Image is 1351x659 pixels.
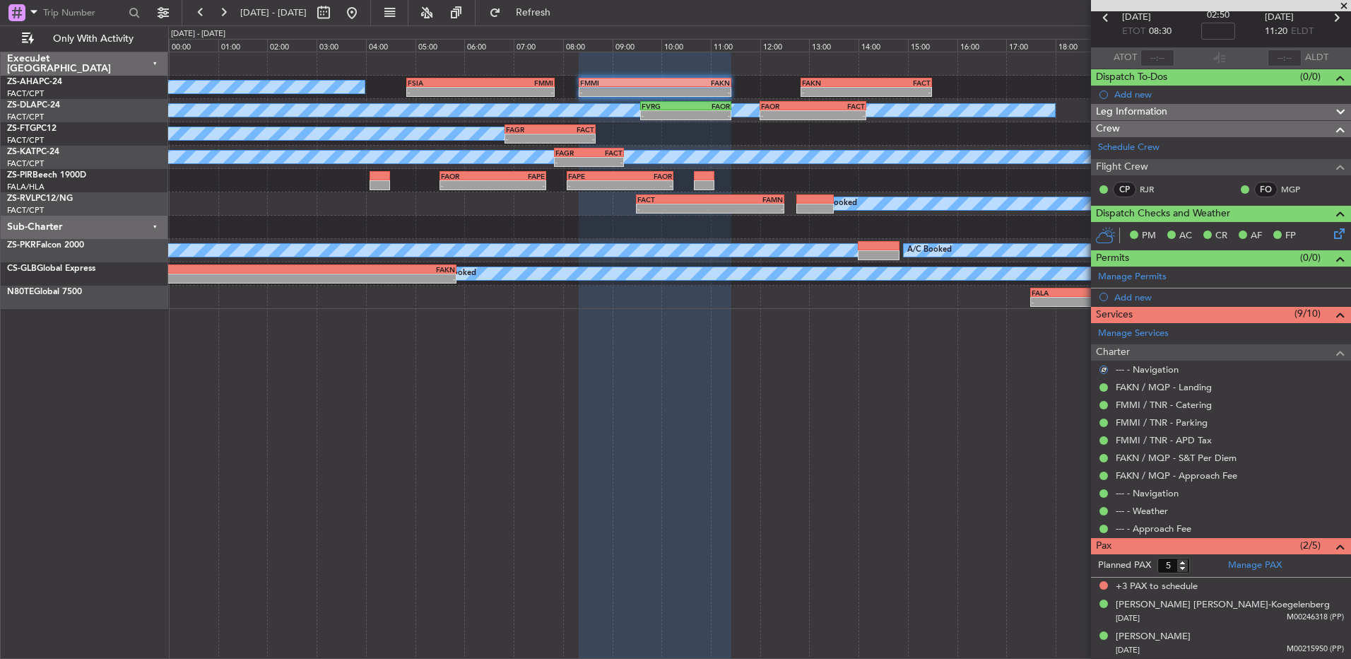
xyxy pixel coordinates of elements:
[813,111,866,119] div: -
[1098,141,1160,155] a: Schedule Crew
[957,39,1007,52] div: 16:00
[620,181,672,189] div: -
[1096,250,1129,267] span: Permits
[589,158,623,166] div: -
[7,88,44,99] a: FACT/CPT
[514,39,563,52] div: 07:00
[685,102,729,110] div: FAOR
[1116,399,1212,411] a: FMMI / TNR - Catering
[506,125,550,134] div: FAGR
[802,78,866,87] div: FAKN
[1116,363,1179,375] a: --- - Navigation
[1294,306,1321,321] span: (9/10)
[642,111,685,119] div: -
[7,101,37,110] span: ZS-DLA
[7,288,34,296] span: N80TE
[1098,270,1167,284] a: Manage Permits
[441,181,493,189] div: -
[1096,344,1130,361] span: Charter
[267,39,317,52] div: 02:00
[908,39,957,52] div: 15:00
[1114,88,1344,100] div: Add new
[37,34,149,44] span: Only With Activity
[7,194,73,203] a: ZS-RVLPC12/NG
[7,135,44,146] a: FACT/CPT
[568,181,620,189] div: -
[1142,229,1156,243] span: PM
[415,39,465,52] div: 05:00
[580,88,655,96] div: -
[580,78,655,87] div: FMMI
[809,39,859,52] div: 13:00
[1116,487,1179,499] a: --- - Navigation
[7,288,82,296] a: N80TEGlobal 7500
[1149,25,1172,39] span: 08:30
[550,125,594,134] div: FACT
[866,78,931,87] div: FACT
[866,88,931,96] div: -
[555,158,589,166] div: -
[1113,182,1136,197] div: CP
[1254,182,1278,197] div: FO
[16,28,153,50] button: Only With Activity
[7,148,36,156] span: ZS-KAT
[907,240,952,261] div: A/C Booked
[1116,434,1212,446] a: FMMI / TNR - APD Tax
[1116,598,1330,612] div: [PERSON_NAME] [PERSON_NAME]-Koegelenberg
[1122,11,1151,25] span: [DATE]
[563,39,613,52] div: 08:00
[240,6,307,19] span: [DATE] - [DATE]
[7,78,39,86] span: ZS-AHA
[1228,559,1282,573] a: Manage PAX
[711,39,760,52] div: 11:00
[1287,612,1344,624] span: M00246318 (PP)
[7,158,44,169] a: FACT/CPT
[550,134,594,143] div: -
[7,264,95,273] a: CS-GLBGlobal Express
[1056,39,1105,52] div: 18:00
[366,39,415,52] div: 04:00
[1265,11,1294,25] span: [DATE]
[1116,416,1208,428] a: FMMI / TNR - Parking
[7,112,44,122] a: FACT/CPT
[813,193,857,214] div: A/C Booked
[464,39,514,52] div: 06:00
[7,205,44,216] a: FACT/CPT
[1116,523,1191,535] a: --- - Approach Fee
[1098,559,1151,573] label: Planned PAX
[1096,121,1120,137] span: Crew
[859,39,908,52] div: 14:00
[7,124,57,133] a: ZS-FTGPC12
[710,204,783,213] div: -
[1116,645,1140,655] span: [DATE]
[1300,538,1321,553] span: (2/5)
[1096,159,1148,175] span: Flight Crew
[492,181,545,189] div: -
[1140,183,1172,196] a: RJR
[1116,580,1198,594] span: +3 PAX to schedule
[1251,229,1262,243] span: AF
[1116,613,1140,624] span: [DATE]
[492,172,545,180] div: FAPE
[761,111,813,119] div: -
[483,1,567,24] button: Refresh
[171,28,225,40] div: [DATE] - [DATE]
[568,172,620,180] div: FAPE
[7,241,36,250] span: ZS-PKR
[1096,104,1167,120] span: Leg Information
[7,124,36,133] span: ZS-FTG
[1179,229,1192,243] span: AC
[637,195,710,204] div: FACT
[760,39,810,52] div: 12:00
[555,148,589,157] div: FAGR
[169,39,218,52] div: 00:00
[1281,183,1313,196] a: MGP
[655,78,730,87] div: FAKN
[589,148,623,157] div: FACT
[1098,327,1169,341] a: Manage Services
[1265,25,1287,39] span: 11:20
[480,88,553,96] div: -
[710,195,783,204] div: FAMN
[1114,291,1344,303] div: Add new
[1300,69,1321,84] span: (0/0)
